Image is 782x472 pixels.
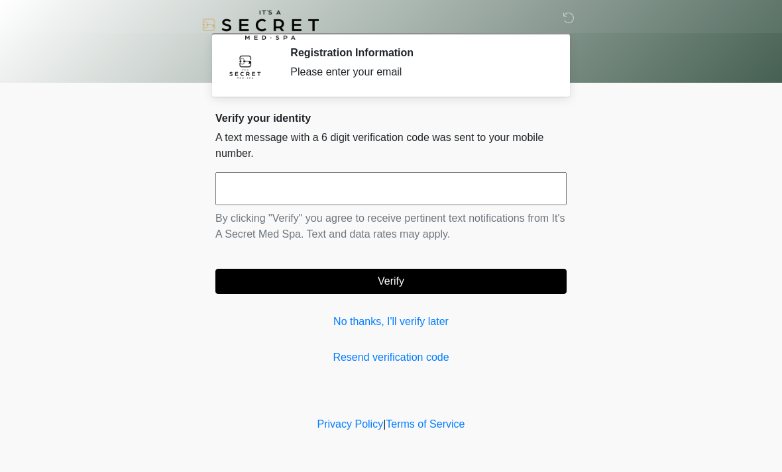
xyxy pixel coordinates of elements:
[215,211,567,242] p: By clicking "Verify" you agree to receive pertinent text notifications from It's A Secret Med Spa...
[215,350,567,365] a: Resend verification code
[317,418,384,430] a: Privacy Policy
[225,46,265,86] img: Agent Avatar
[290,64,547,80] div: Please enter your email
[290,46,547,59] h2: Registration Information
[215,269,567,294] button: Verify
[215,314,567,330] a: No thanks, I'll verify later
[386,418,465,430] a: Terms of Service
[215,130,567,162] p: A text message with a 6 digit verification code was sent to your mobile number.
[215,112,567,124] h2: Verify your identity
[383,418,386,430] a: |
[202,10,319,40] img: It's A Secret Med Spa Logo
